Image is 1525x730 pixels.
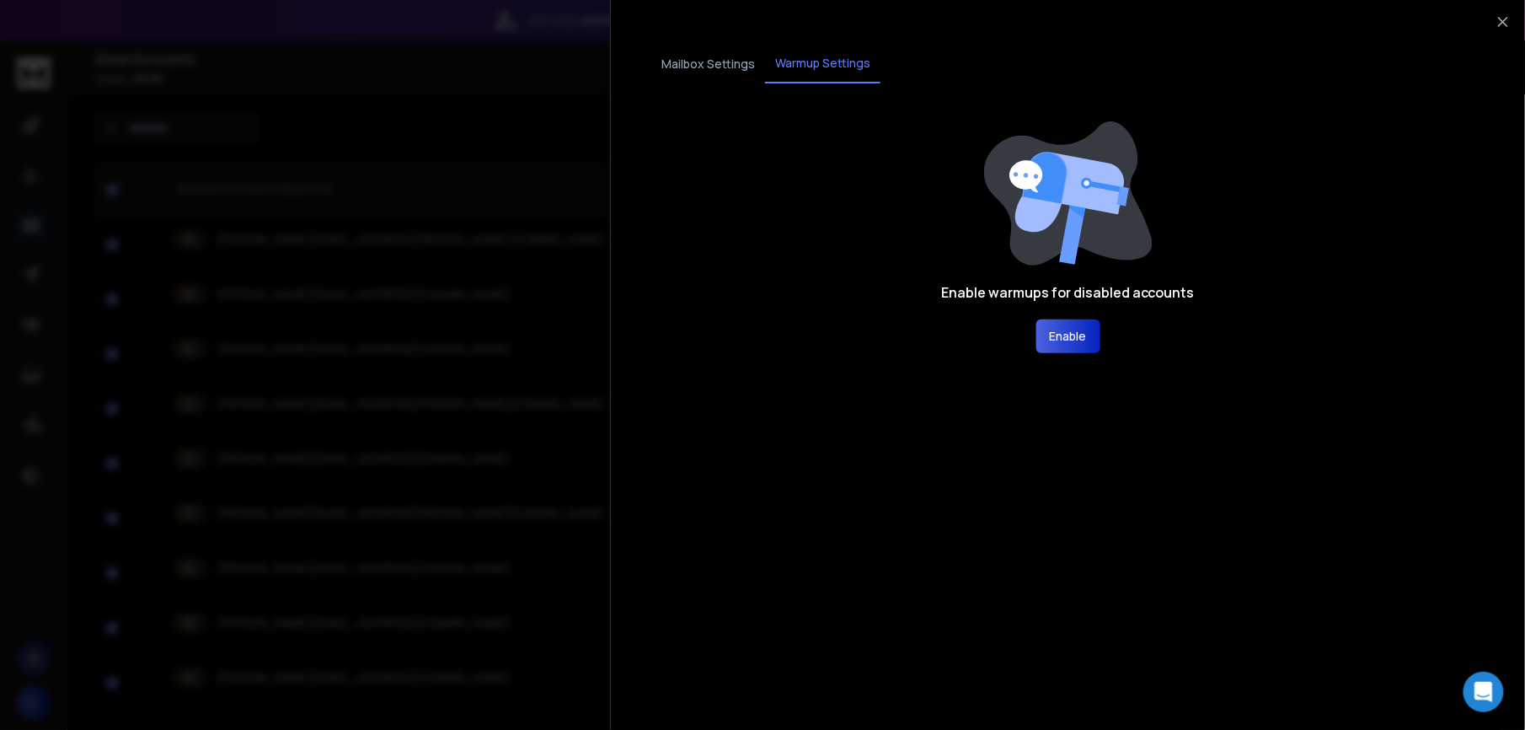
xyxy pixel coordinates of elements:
[941,282,1195,303] h1: Enable warmups for disabled accounts
[765,45,880,83] button: Warmup Settings
[984,121,1153,266] img: image
[651,46,765,83] button: Mailbox Settings
[1036,319,1100,353] button: Enable
[1463,672,1504,712] div: Open Intercom Messenger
